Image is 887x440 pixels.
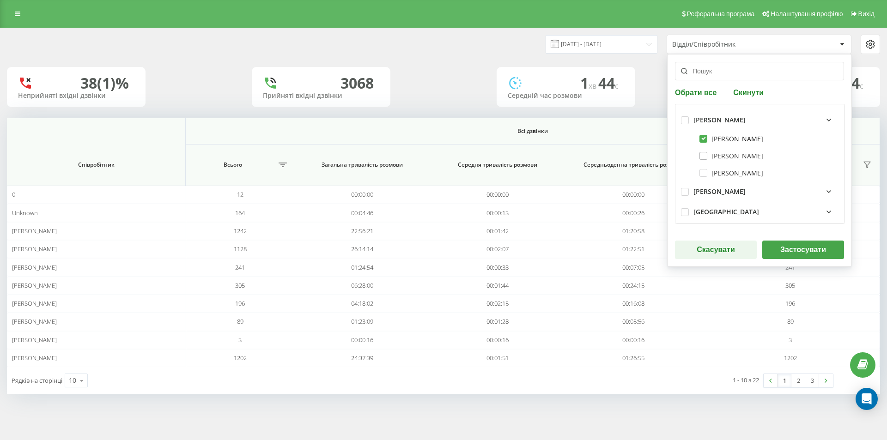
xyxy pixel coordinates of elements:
[80,74,129,92] div: 38 (1)%
[340,74,374,92] div: 3068
[430,277,565,295] td: 00:01:44
[687,10,755,18] span: Реферальна програма
[12,245,57,253] span: [PERSON_NAME]
[762,241,844,259] button: Застосувати
[12,227,57,235] span: [PERSON_NAME]
[565,222,701,240] td: 01:20:58
[12,376,62,385] span: Рядків на сторінці
[778,374,791,387] a: 1
[12,354,57,362] span: [PERSON_NAME]
[565,313,701,331] td: 00:05:56
[843,73,863,93] span: 14
[294,258,430,276] td: 01:24:54
[294,186,430,204] td: 00:00:00
[430,240,565,258] td: 00:02:07
[730,88,766,96] button: Скинути
[675,241,757,259] button: Скасувати
[263,92,379,100] div: Прийняті вхідні дзвінки
[699,135,763,143] label: [PERSON_NAME]
[430,331,565,349] td: 00:00:16
[672,41,783,48] div: Відділ/Співробітник
[294,240,430,258] td: 26:14:14
[699,152,763,160] label: [PERSON_NAME]
[565,240,701,258] td: 01:22:51
[805,374,819,387] a: 3
[294,313,430,331] td: 01:23:09
[20,161,172,169] span: Співробітник
[565,277,701,295] td: 00:24:15
[785,263,795,271] span: 241
[235,263,245,271] span: 241
[565,186,701,204] td: 00:00:00
[12,281,57,289] span: [PERSON_NAME]
[430,204,565,222] td: 00:00:13
[860,81,863,91] span: c
[580,73,598,93] span: 1
[237,317,243,325] span: 89
[430,295,565,313] td: 00:02:15
[771,10,843,18] span: Налаштування профілю
[699,169,763,177] label: [PERSON_NAME]
[190,161,275,169] span: Всього
[12,263,57,271] span: [PERSON_NAME]
[430,313,565,331] td: 00:01:28
[565,295,701,313] td: 00:16:08
[235,299,245,307] span: 196
[693,188,746,196] div: [PERSON_NAME]
[598,73,619,93] span: 44
[441,161,554,169] span: Середня тривалість розмови
[789,336,792,344] span: 3
[18,92,134,100] div: Неприйняті вхідні дзвінки
[294,204,430,222] td: 00:04:46
[238,336,242,344] span: 3
[675,62,844,80] input: Пошук
[615,81,619,91] span: c
[12,317,57,325] span: [PERSON_NAME]
[508,92,624,100] div: Середній час розмови
[12,299,57,307] span: [PERSON_NAME]
[430,186,565,204] td: 00:00:00
[856,388,878,410] div: Open Intercom Messenger
[430,258,565,276] td: 00:00:33
[234,245,247,253] span: 1128
[430,349,565,367] td: 00:01:51
[791,374,805,387] a: 2
[565,349,701,367] td: 01:26:55
[294,349,430,367] td: 24:37:39
[858,10,875,18] span: Вихід
[294,222,430,240] td: 22:56:21
[675,88,719,96] button: Обрати все
[235,209,245,217] span: 164
[69,376,76,385] div: 10
[693,116,746,124] div: [PERSON_NAME]
[12,190,15,199] span: 0
[234,354,247,362] span: 1202
[12,209,38,217] span: Unknown
[784,354,797,362] span: 1202
[577,161,690,169] span: Середньоденна тривалість розмови
[785,281,795,289] span: 305
[785,299,795,307] span: 196
[589,81,598,91] span: хв
[733,375,759,385] div: 1 - 10 з 22
[565,258,701,276] td: 00:07:05
[294,331,430,349] td: 00:00:16
[430,222,565,240] td: 00:01:42
[787,317,794,325] span: 89
[565,204,701,222] td: 00:00:26
[237,190,243,199] span: 12
[235,281,245,289] span: 305
[565,331,701,349] td: 00:00:16
[294,277,430,295] td: 06:28:00
[12,336,57,344] span: [PERSON_NAME]
[234,227,247,235] span: 1242
[305,161,419,169] span: Загальна тривалість розмови
[294,295,430,313] td: 04:18:02
[693,208,759,216] div: [GEOGRAPHIC_DATA]
[225,127,840,135] span: Всі дзвінки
